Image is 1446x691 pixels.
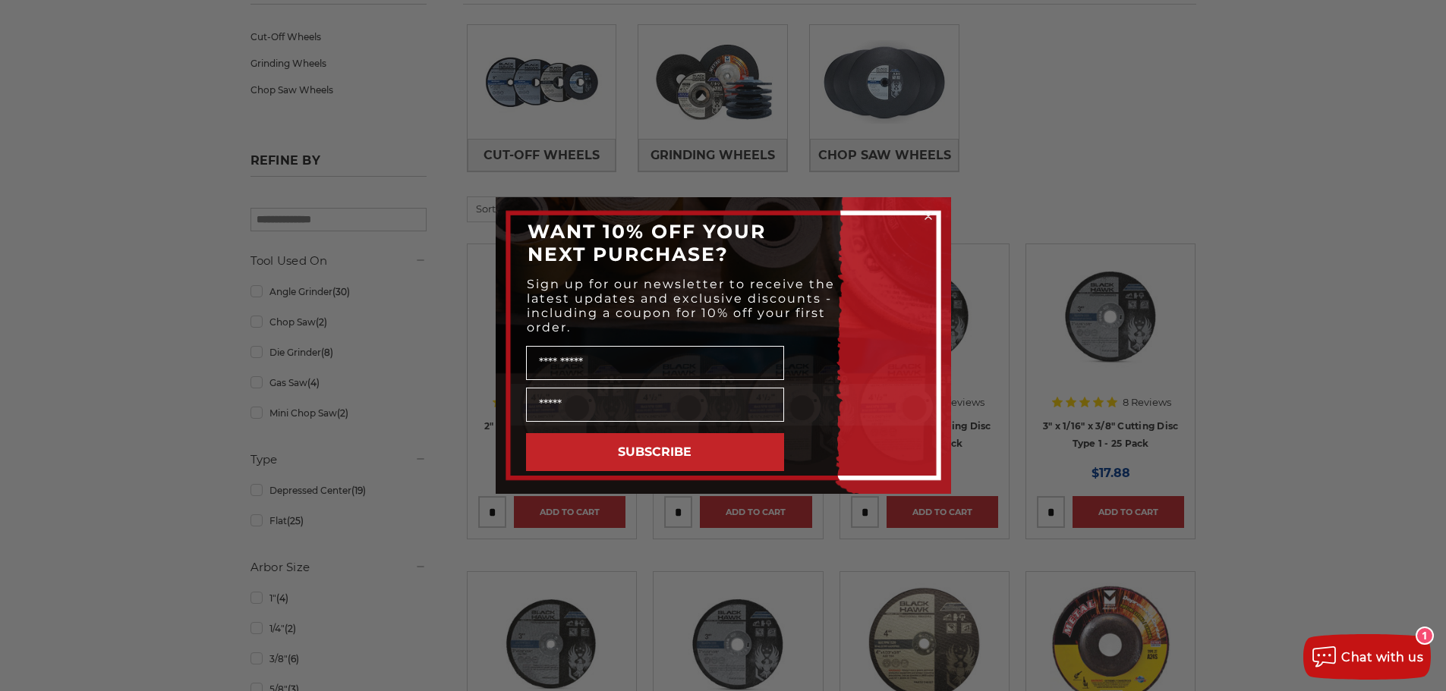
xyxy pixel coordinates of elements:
[1341,650,1423,664] span: Chat with us
[921,209,936,224] button: Close dialog
[528,220,766,265] span: WANT 10% OFF YOUR NEXT PURCHASE?
[526,433,784,471] button: SUBSCRIBE
[526,388,784,422] input: Email
[1303,634,1431,680] button: Chat with us
[527,277,835,335] span: Sign up for our newsletter to receive the latest updates and exclusive discounts - including a co...
[1417,628,1432,643] div: 1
